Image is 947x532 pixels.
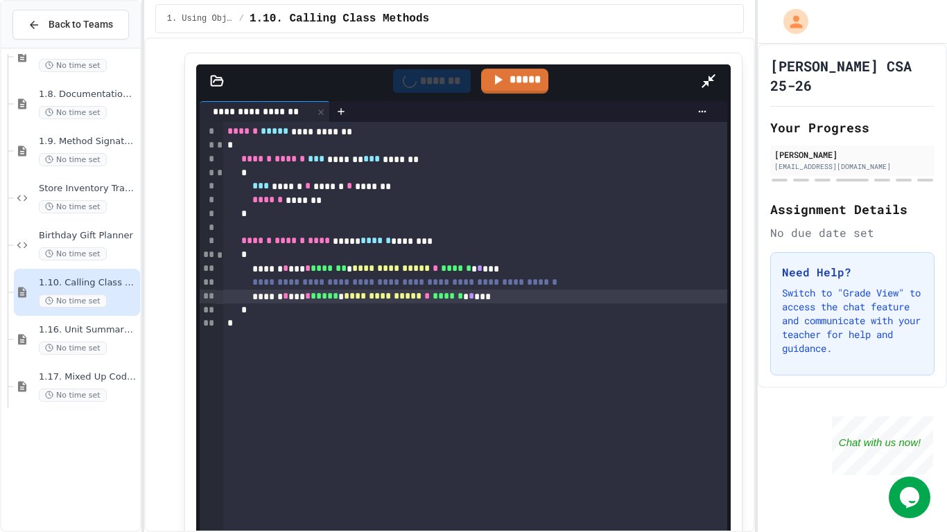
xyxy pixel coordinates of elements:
span: Store Inventory Tracker [39,183,137,195]
span: No time set [39,247,107,260]
span: No time set [39,59,107,72]
span: No time set [39,106,107,119]
h3: Need Help? [782,264,923,281]
span: 1.8. Documentation with Comments and Preconditions [39,89,137,100]
h2: Assignment Details [770,199,935,219]
span: Back to Teams [49,17,113,32]
div: [EMAIL_ADDRESS][DOMAIN_NAME] [774,161,930,172]
span: 1.9. Method Signatures [39,136,137,148]
span: 1.17. Mixed Up Code Practice 1.1-1.6 [39,371,137,383]
span: No time set [39,153,107,166]
span: / [239,13,244,24]
span: Birthday Gift Planner [39,230,137,242]
iframe: chat widget [832,416,933,475]
span: 1.10. Calling Class Methods [39,277,137,289]
p: Switch to "Grade View" to access the chat feature and communicate with your teacher for help and ... [782,286,923,355]
div: My Account [769,6,812,37]
iframe: chat widget [889,477,933,518]
span: No time set [39,342,107,355]
span: No time set [39,389,107,402]
div: No due date set [770,224,935,241]
span: 1.16. Unit Summary 1a (1.1-1.6) [39,324,137,336]
span: No time set [39,294,107,308]
span: 1.10. Calling Class Methods [250,10,429,27]
h2: Your Progress [770,118,935,137]
span: No time set [39,200,107,213]
button: Back to Teams [12,10,129,39]
div: [PERSON_NAME] [774,148,930,161]
h1: [PERSON_NAME] CSA 25-26 [770,56,935,95]
span: 1. Using Objects and Methods [167,13,234,24]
